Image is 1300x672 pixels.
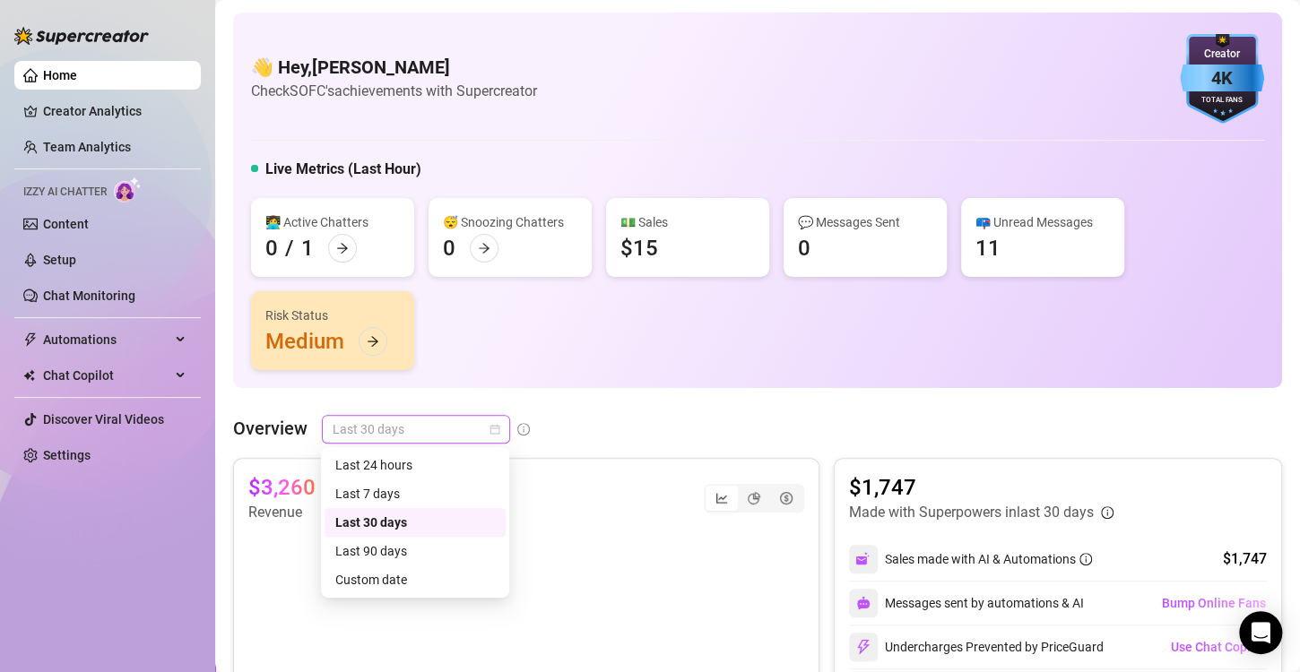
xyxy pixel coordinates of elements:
div: Risk Status [265,306,400,325]
div: 1 [301,234,314,263]
a: Creator Analytics [43,97,186,125]
div: Last 7 days [325,479,506,508]
span: calendar [490,424,500,435]
div: 👩‍💻 Active Chatters [265,212,400,232]
button: Bump Online Fans [1161,589,1267,617]
img: svg%3e [855,551,871,567]
img: AI Chatter [114,177,142,202]
div: Last 7 days [335,484,495,504]
span: Izzy AI Chatter [23,184,107,201]
span: Chat Copilot [43,361,170,390]
img: blue-badge-DgoSNQY1.svg [1180,34,1264,124]
span: pie-chart [748,492,760,504]
article: Made with Superpowers in last 30 days [849,502,1094,523]
a: Team Analytics [43,140,131,154]
div: segmented control [704,484,804,513]
div: 4K [1180,65,1264,92]
div: 📪 Unread Messages [975,212,1110,232]
span: Use Chat Copilot [1171,640,1266,654]
span: arrow-right [478,242,490,254]
span: info-circle [1079,553,1092,565]
a: Content [43,217,89,231]
article: Revenue [248,502,351,523]
div: $15 [620,234,658,263]
div: Last 24 hours [325,451,506,479]
a: Chat Monitoring [43,289,135,303]
div: 11 [975,234,1001,263]
div: Custom date [325,565,506,594]
div: 💬 Messages Sent [798,212,932,232]
div: Last 24 hours [335,455,495,475]
article: $3,260 [248,473,316,502]
span: Bump Online Fans [1162,596,1266,610]
a: Discover Viral Videos [43,412,164,426]
a: Settings [43,448,91,462]
h4: 👋 Hey, [PERSON_NAME] [251,55,537,80]
div: Last 90 days [325,537,506,565]
img: svg%3e [856,596,871,610]
img: logo-BBDzfeDw.svg [14,27,149,45]
div: $1,747 [1223,548,1267,570]
span: arrow-right [336,242,349,254]
div: Sales made with AI & Automations [885,549,1092,569]
div: Creator [1180,46,1264,63]
span: dollar-circle [780,492,793,504]
article: $1,747 [849,473,1114,502]
article: Overview [233,415,308,442]
div: 0 [443,234,455,263]
span: info-circle [517,423,530,435]
span: Last 30 days [333,416,499,443]
h5: Live Metrics (Last Hour) [265,159,421,180]
div: Total Fans [1180,95,1264,107]
button: Use Chat Copilot [1170,633,1267,661]
div: Undercharges Prevented by PriceGuard [849,633,1104,661]
img: Chat Copilot [23,369,35,382]
div: 0 [265,234,278,263]
div: 😴 Snoozing Chatters [443,212,577,232]
div: 0 [798,234,810,263]
div: Last 30 days [335,513,495,532]
div: Last 30 days [325,508,506,537]
span: arrow-right [367,335,379,348]
span: Automations [43,325,170,354]
a: Home [43,68,77,82]
div: Messages sent by automations & AI [849,589,1084,617]
img: svg%3e [855,639,871,655]
article: Check SOFC's achievements with Supercreator [251,80,537,102]
a: Setup [43,253,76,267]
div: 💵 Sales [620,212,755,232]
div: Open Intercom Messenger [1239,611,1282,654]
div: Custom date [335,570,495,590]
span: info-circle [1101,506,1114,519]
span: thunderbolt [23,332,38,347]
div: Last 90 days [335,541,495,561]
span: line-chart [715,492,728,504]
